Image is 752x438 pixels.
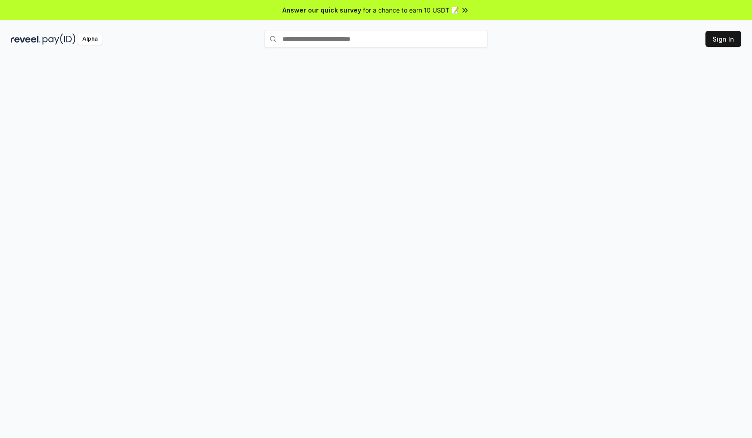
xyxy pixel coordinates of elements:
[282,5,361,15] span: Answer our quick survey
[363,5,459,15] span: for a chance to earn 10 USDT 📝
[705,31,741,47] button: Sign In
[43,34,76,45] img: pay_id
[77,34,103,45] div: Alpha
[11,34,41,45] img: reveel_dark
